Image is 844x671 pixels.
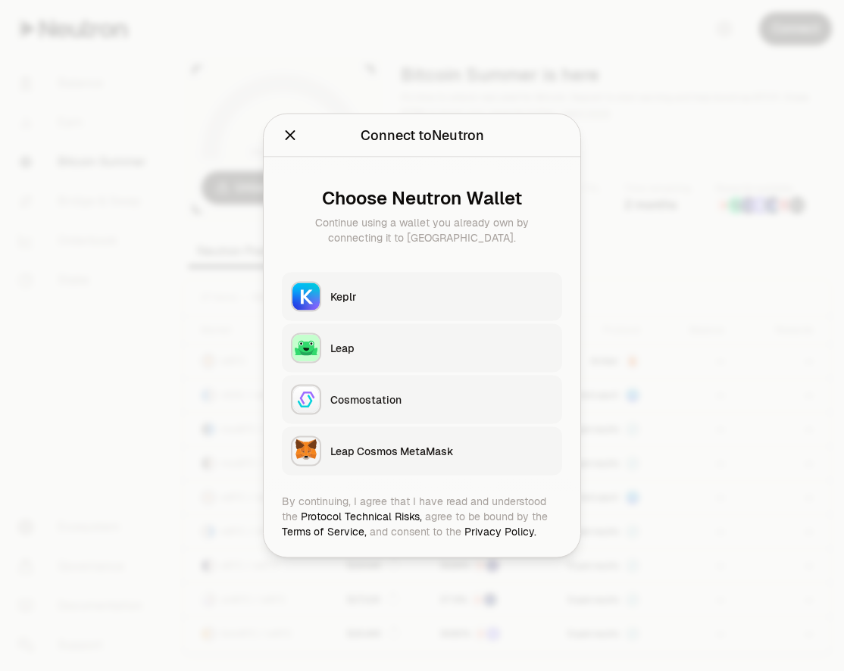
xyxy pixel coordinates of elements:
div: Connect to Neutron [361,125,484,146]
a: Terms of Service, [282,525,367,538]
img: Leap Cosmos MetaMask [292,438,320,465]
img: Cosmostation [292,386,320,414]
button: LeapLeap [282,324,562,373]
div: Continue using a wallet you already own by connecting it to [GEOGRAPHIC_DATA]. [294,215,550,245]
a: Privacy Policy. [464,525,536,538]
a: Protocol Technical Risks, [301,510,422,523]
div: Leap Cosmos MetaMask [330,444,553,459]
img: Keplr [292,283,320,311]
button: KeplrKeplr [282,273,562,321]
div: Keplr [330,289,553,304]
div: Cosmostation [330,392,553,407]
div: Leap [330,341,553,356]
button: Leap Cosmos MetaMaskLeap Cosmos MetaMask [282,427,562,476]
img: Leap [292,335,320,362]
div: Choose Neutron Wallet [294,188,550,209]
div: By continuing, I agree that I have read and understood the agree to be bound by the and consent t... [282,494,562,539]
button: Close [282,125,299,146]
button: CosmostationCosmostation [282,376,562,424]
